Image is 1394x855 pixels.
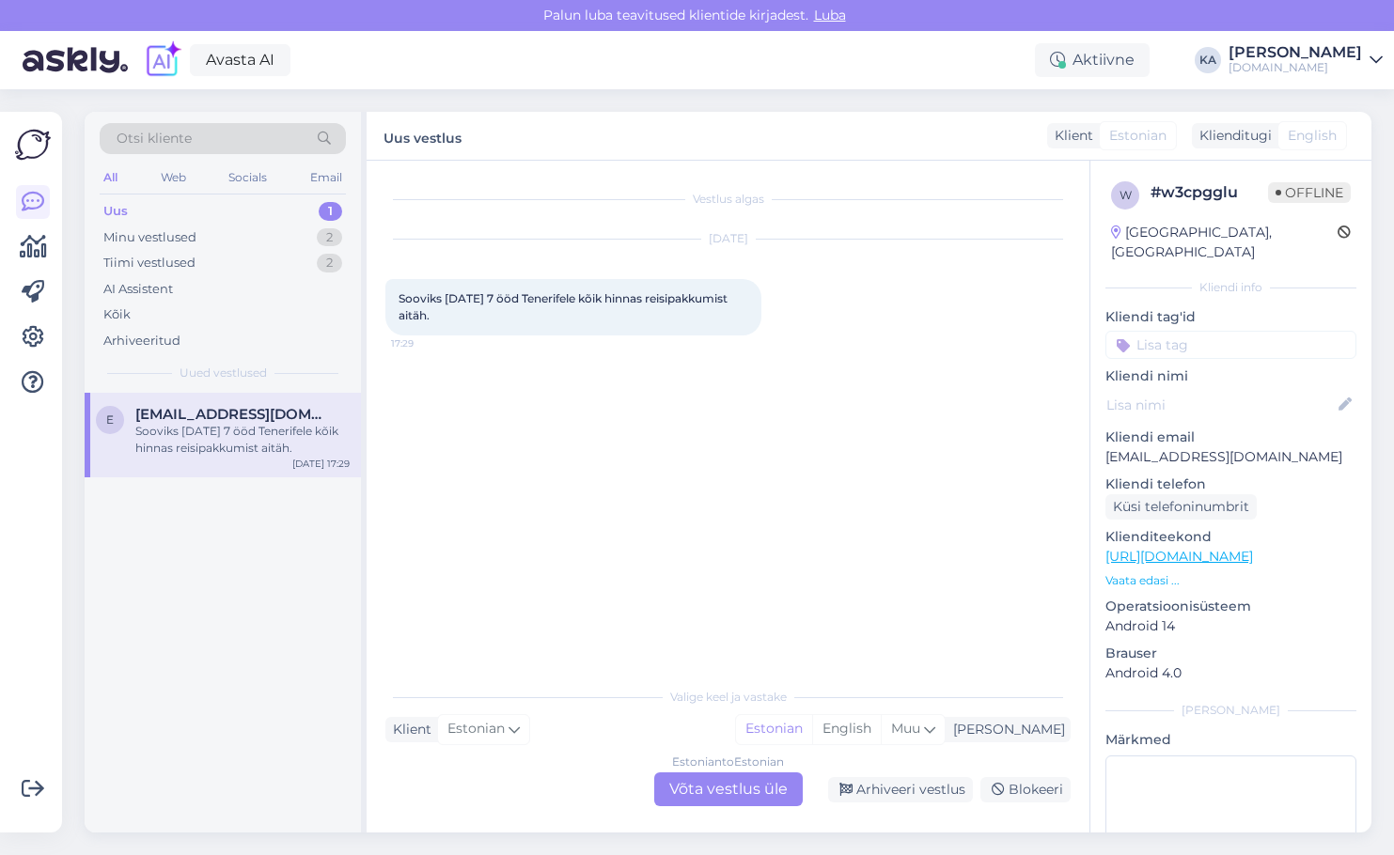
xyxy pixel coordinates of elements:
[1105,702,1356,719] div: [PERSON_NAME]
[385,720,431,739] div: Klient
[1195,47,1221,73] div: KA
[1105,307,1356,327] p: Kliendi tag'id
[103,228,196,247] div: Minu vestlused
[1229,60,1362,75] div: [DOMAIN_NAME]
[1105,730,1356,750] p: Märkmed
[385,689,1071,706] div: Valige keel ja vastake
[384,123,462,148] label: Uus vestlus
[100,165,121,190] div: All
[1229,45,1383,75] a: [PERSON_NAME][DOMAIN_NAME]
[391,336,462,350] span: 17:29
[1105,644,1356,663] p: Brauser
[103,202,128,221] div: Uus
[1105,279,1356,296] div: Kliendi info
[1105,548,1253,565] a: [URL][DOMAIN_NAME]
[1105,331,1356,359] input: Lisa tag
[103,254,196,272] div: Tiimi vestlused
[385,191,1071,208] div: Vestlus algas
[292,457,350,471] div: [DATE] 17:29
[1120,188,1132,202] span: w
[306,165,346,190] div: Email
[225,165,271,190] div: Socials
[1105,663,1356,683] p: Android 4.0
[385,230,1071,247] div: [DATE]
[103,332,180,350] div: Arhiveeritud
[1288,126,1337,146] span: English
[654,772,803,806] div: Võta vestlus üle
[319,202,342,221] div: 1
[672,754,784,770] div: Estonian to Estonian
[157,165,190,190] div: Web
[190,44,290,76] a: Avasta AI
[399,291,730,322] span: Sooviks [DATE] 7 ööd Tenerifele kõik hinnas reisipakkumist aitäh.
[1105,527,1356,547] p: Klienditeekond
[1047,126,1093,146] div: Klient
[1105,616,1356,636] p: Android 14
[1105,447,1356,467] p: [EMAIL_ADDRESS][DOMAIN_NAME]
[317,254,342,272] div: 2
[1105,597,1356,616] p: Operatsioonisüsteem
[1035,43,1150,77] div: Aktiivne
[1151,181,1268,204] div: # w3cpgglu
[1109,126,1167,146] span: Estonian
[1111,223,1338,262] div: [GEOGRAPHIC_DATA], [GEOGRAPHIC_DATA]
[15,127,51,163] img: Askly Logo
[1105,427,1356,447] p: Kliendi email
[828,777,973,802] div: Arhiveeri vestlus
[1105,572,1356,589] p: Vaata edasi ...
[103,305,131,324] div: Kõik
[135,406,331,423] span: erdmanulle@gmail.com
[1106,395,1335,415] input: Lisa nimi
[808,7,852,23] span: Luba
[891,720,920,737] span: Muu
[1105,366,1356,386] p: Kliendi nimi
[103,280,173,299] div: AI Assistent
[1229,45,1362,60] div: [PERSON_NAME]
[117,129,192,148] span: Otsi kliente
[135,423,350,457] div: Sooviks [DATE] 7 ööd Tenerifele kõik hinnas reisipakkumist aitäh.
[1105,494,1257,520] div: Küsi telefoninumbrit
[1105,474,1356,494] p: Kliendi telefon
[1268,182,1351,203] span: Offline
[180,365,267,381] span: Uued vestlused
[736,715,812,743] div: Estonian
[317,228,342,247] div: 2
[106,412,114,427] span: e
[143,40,182,80] img: explore-ai
[812,715,881,743] div: English
[447,719,505,739] span: Estonian
[946,720,1065,739] div: [PERSON_NAME]
[980,777,1071,802] div: Blokeeri
[1192,126,1272,146] div: Klienditugi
